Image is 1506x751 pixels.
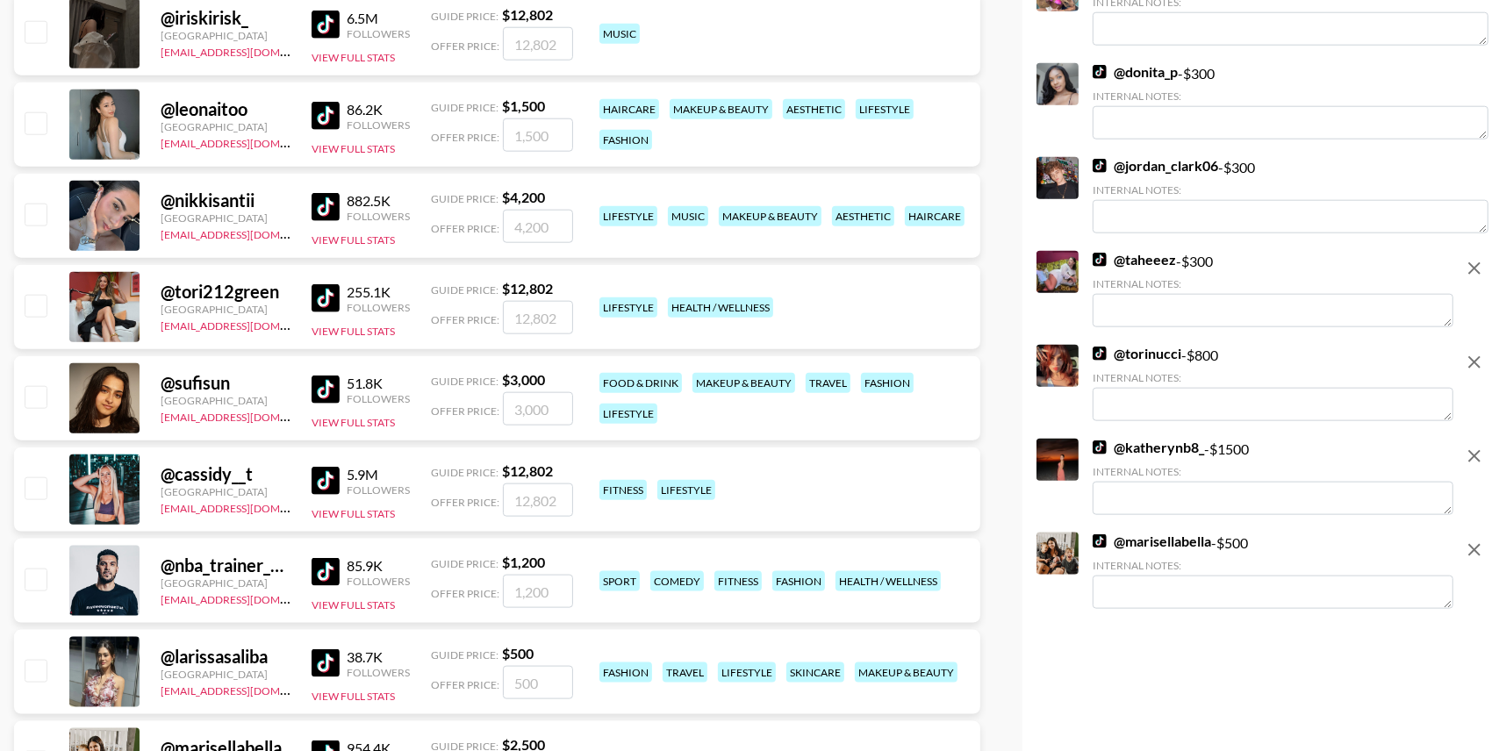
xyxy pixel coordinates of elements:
[1093,63,1488,139] div: - $ 300
[161,42,337,59] a: [EMAIL_ADDRESS][DOMAIN_NAME]
[503,118,573,152] input: 1,500
[783,99,845,119] div: aesthetic
[161,211,290,225] div: [GEOGRAPHIC_DATA]
[1457,345,1492,380] button: remove
[1093,439,1453,515] div: - $ 1500
[347,392,410,405] div: Followers
[1093,89,1488,103] div: Internal Notes:
[1093,159,1107,173] img: TikTok
[502,280,553,297] strong: $ 12,802
[431,648,498,662] span: Guide Price:
[1093,157,1218,175] a: @jordan_clark06
[312,649,340,677] img: TikTok
[312,233,395,247] button: View Full Stats
[832,206,894,226] div: aesthetic
[786,662,844,683] div: skincare
[431,557,498,570] span: Guide Price:
[312,467,340,495] img: TikTok
[431,313,499,326] span: Offer Price:
[502,554,545,570] strong: $ 1,200
[347,210,410,223] div: Followers
[312,102,340,130] img: TikTok
[599,24,640,44] div: music
[1093,533,1211,550] a: @marisellabella
[668,297,773,318] div: health / wellness
[347,648,410,666] div: 38.7K
[431,131,499,144] span: Offer Price:
[1093,345,1453,421] div: - $ 800
[161,646,290,668] div: @ larissasaliba
[670,99,772,119] div: makeup & beauty
[431,101,498,114] span: Guide Price:
[1457,533,1492,568] button: remove
[161,29,290,42] div: [GEOGRAPHIC_DATA]
[347,101,410,118] div: 86.2K
[718,662,776,683] div: lifestyle
[312,325,395,338] button: View Full Stats
[312,558,340,586] img: TikTok
[1093,345,1181,362] a: @torinucci
[431,587,499,600] span: Offer Price:
[1093,251,1453,327] div: - $ 300
[347,283,410,301] div: 255.1K
[161,576,290,590] div: [GEOGRAPHIC_DATA]
[431,466,498,479] span: Guide Price:
[502,462,553,479] strong: $ 12,802
[431,283,498,297] span: Guide Price:
[347,375,410,392] div: 51.8K
[650,571,704,591] div: comedy
[347,27,410,40] div: Followers
[502,371,545,388] strong: $ 3,000
[161,120,290,133] div: [GEOGRAPHIC_DATA]
[1093,440,1107,454] img: TikTok
[1093,65,1107,79] img: TikTok
[431,39,499,53] span: Offer Price:
[502,97,545,114] strong: $ 1,500
[772,571,825,591] div: fashion
[663,662,707,683] div: travel
[431,192,498,205] span: Guide Price:
[161,554,290,576] div: @ nba_trainer_seanmarshall
[503,27,573,61] input: 12,802
[1457,439,1492,474] button: remove
[855,662,957,683] div: makeup & beauty
[1093,465,1453,478] div: Internal Notes:
[161,485,290,498] div: [GEOGRAPHIC_DATA]
[1093,253,1107,267] img: TikTok
[1093,347,1107,361] img: TikTok
[1093,439,1204,456] a: @katherynb8_
[502,645,534,662] strong: $ 500
[1093,371,1453,384] div: Internal Notes:
[347,575,410,588] div: Followers
[161,316,337,333] a: [EMAIL_ADDRESS][DOMAIN_NAME]
[692,373,795,393] div: makeup & beauty
[312,416,395,429] button: View Full Stats
[312,11,340,39] img: TikTok
[502,6,553,23] strong: $ 12,802
[503,483,573,517] input: 12,802
[431,10,498,23] span: Guide Price:
[312,375,340,404] img: TikTok
[347,301,410,314] div: Followers
[657,480,715,500] div: lifestyle
[431,496,499,509] span: Offer Price:
[1093,63,1178,81] a: @donita_p
[1093,251,1176,268] a: @taheeez
[1457,251,1492,286] button: remove
[431,404,499,418] span: Offer Price:
[312,51,395,64] button: View Full Stats
[503,210,573,243] input: 4,200
[312,690,395,703] button: View Full Stats
[503,575,573,608] input: 1,200
[312,142,395,155] button: View Full Stats
[161,372,290,394] div: @ sufisun
[161,303,290,316] div: [GEOGRAPHIC_DATA]
[714,571,762,591] div: fitness
[161,590,337,606] a: [EMAIL_ADDRESS][DOMAIN_NAME]
[806,373,850,393] div: travel
[503,666,573,699] input: 500
[1093,559,1453,572] div: Internal Notes:
[599,404,657,424] div: lifestyle
[599,662,652,683] div: fashion
[905,206,965,226] div: haircare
